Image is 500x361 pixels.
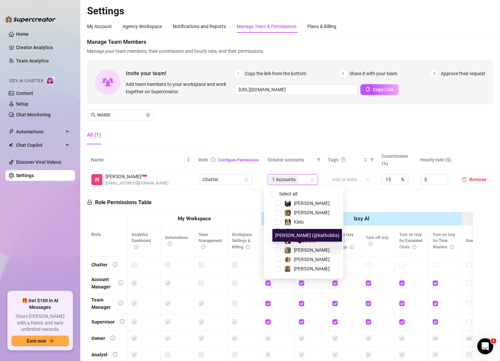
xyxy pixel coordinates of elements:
span: thunderbolt [9,129,14,134]
a: Setup [16,101,28,107]
span: 2 [340,70,347,77]
img: AI Chatter [46,75,56,85]
span: filter [369,155,376,165]
div: Plans & Billing [307,23,336,30]
th: Hourly rate ($) [416,150,455,170]
img: Warren Purificacion [91,174,102,185]
span: filter [315,155,322,165]
span: [PERSON_NAME] [294,247,330,253]
span: lock [87,200,92,205]
span: Name [91,156,185,163]
a: Chat Monitoring [16,112,51,117]
span: Copy Link [373,87,394,92]
span: info-circle [134,245,138,249]
span: [EMAIL_ADDRESS][DOMAIN_NAME] [105,180,168,187]
span: Chatter [202,174,248,185]
span: info-circle [246,245,250,249]
img: Kat Hobbs [285,247,291,253]
img: Kleio [285,219,291,225]
span: info-circle [350,245,354,249]
span: copy [365,87,370,92]
th: Name [87,150,194,170]
div: Agency Workspace [122,23,162,30]
div: Team Manager [91,296,113,311]
span: team [310,177,314,182]
span: Bank [466,238,482,243]
span: Automations [165,235,188,246]
button: Remove [459,175,489,184]
a: Configure Permissions [218,158,259,162]
div: All (1) [87,131,101,139]
span: arrow-right [49,339,54,343]
span: Team Management [198,232,222,250]
span: Kleio [294,219,304,225]
span: info-circle [113,262,117,267]
span: Turn on Izzy for Escalated Chats [399,232,422,250]
span: Automations [16,126,64,137]
span: info-circle [168,242,172,246]
a: Content [16,91,33,96]
span: Select tree node [275,257,280,262]
span: info-circle [118,280,123,285]
span: search [91,113,96,117]
span: info-circle [110,336,115,340]
div: Supervisor [91,318,114,326]
span: Manage your team members, their commission and hourly rate, and their permissions. [87,47,493,55]
span: 1 [491,338,496,344]
button: Copy Link [360,84,399,95]
div: My Account [87,23,112,30]
a: Home [16,31,29,37]
span: info-circle [368,242,372,246]
span: lock [244,177,248,182]
span: [PERSON_NAME] [294,201,330,206]
span: delete [462,177,467,182]
span: Approve their request [441,70,485,77]
span: Role [198,157,208,162]
span: Izzy AI Chatter [9,78,43,84]
span: Add team members to your workspace and work together on Supercreator. [126,81,232,95]
span: info-circle [120,319,124,324]
span: [PERSON_NAME] [294,266,330,271]
span: [PERSON_NAME] 🇸🇬 [105,173,168,180]
span: Earn now [27,338,46,344]
span: Workspace Settings & Billing [232,232,252,250]
span: Manage Team Members [87,38,493,46]
span: filter [370,158,374,162]
span: Remove [469,177,487,182]
span: [PERSON_NAME] [294,210,330,215]
span: Share [PERSON_NAME] with a friend, and earn unlimited rewards [11,313,69,333]
img: logo-BBDzfeDw.svg [5,16,56,23]
span: Select all [276,190,300,198]
div: Notifications and Reports [173,23,226,30]
span: 1 Accounts [272,176,296,183]
a: Team Analytics [16,58,49,64]
span: info-circle [450,245,454,249]
input: Search members [97,111,145,119]
span: Turn off Izzy [366,235,389,246]
span: Turn on Izzy for Time Wasters [433,232,455,250]
span: question-circle [341,157,346,162]
span: info-circle [211,157,216,162]
span: Select tree node [275,247,280,253]
span: info-circle [113,352,117,357]
span: Select tree node [275,229,280,234]
span: 🎁 Get $100 in AI Messages [11,297,69,311]
span: info-circle [412,245,416,249]
span: Analytics Dashboard [132,232,151,250]
h2: Settings [87,5,493,17]
div: [PERSON_NAME] (@kathobbs) [272,229,342,242]
button: close-circle [146,113,150,117]
h5: Role Permissions Table [87,199,152,207]
div: Account Manager [91,276,113,290]
span: Select tree node [275,266,280,271]
div: Analyst [91,351,107,358]
span: Select tree node [275,219,280,225]
strong: My Workspace [178,216,211,222]
span: Invite your team! [126,69,235,78]
span: Tags [328,156,338,163]
span: info-circle [201,245,205,249]
img: Amy Pond [285,257,291,263]
span: Select tree node [275,210,280,215]
span: Copy the link from the bottom [245,70,306,77]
